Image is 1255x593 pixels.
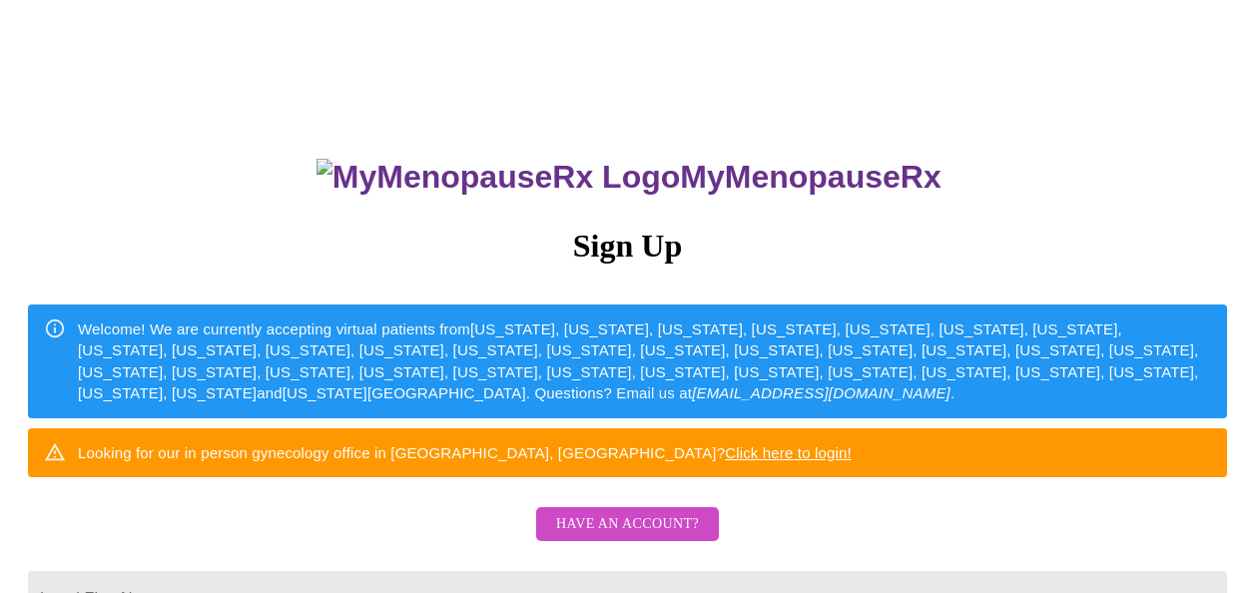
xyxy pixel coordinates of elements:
div: Welcome! We are currently accepting virtual patients from [US_STATE], [US_STATE], [US_STATE], [US... [78,310,1211,412]
h3: Sign Up [28,228,1227,265]
a: Click here to login! [725,444,852,461]
button: Have an account? [536,507,719,542]
em: [EMAIL_ADDRESS][DOMAIN_NAME] [692,384,950,401]
h3: MyMenopauseRx [31,159,1228,196]
img: MyMenopauseRx Logo [316,159,680,196]
div: Looking for our in person gynecology office in [GEOGRAPHIC_DATA], [GEOGRAPHIC_DATA]? [78,434,852,471]
a: Have an account? [531,529,724,546]
span: Have an account? [556,512,699,537]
